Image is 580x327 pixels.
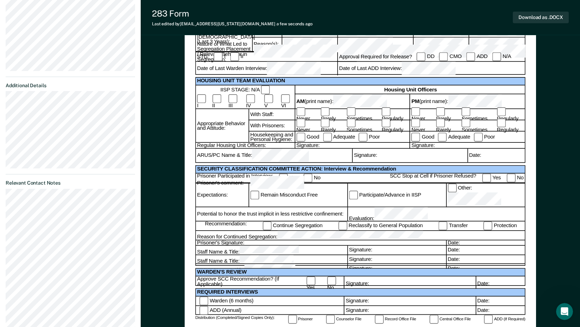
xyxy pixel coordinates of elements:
label: Rarely [436,107,458,121]
input: Regularly [497,107,505,116]
span: a few seconds ago [276,21,313,26]
div: Date: [446,246,524,255]
input: VI [281,95,290,103]
label: Good [296,133,319,141]
label: Sometimes [346,119,378,133]
div: Recommendation: [197,222,525,230]
input: Never [412,119,420,128]
div: Previously Classified to [DEMOGRAPHIC_DATA] (Last 3 Years): [196,23,252,52]
button: Download as .DOCX [513,12,569,23]
label: Yes [279,174,298,182]
div: Regular Housing Unit Officers: [196,143,294,149]
label: CMO [439,52,462,61]
input: No [327,276,336,285]
div: Approval Required for Release? [339,53,412,60]
div: Date: [446,255,524,264]
label: IV [246,95,259,109]
div: With Prisoners: [248,120,294,132]
div: Date: [476,306,525,315]
div: ADD (Annual) [197,306,241,315]
label: Poor [359,133,380,141]
label: Regularly [497,107,525,121]
label: Protection [484,222,517,230]
div: Staff Name & Title: [197,246,347,254]
input: No [304,174,312,182]
input: ADD [466,52,475,61]
input: II [230,52,239,61]
label: Regularly [382,107,410,121]
div: Signature: [294,143,409,149]
div: IISP STAGE: N/A [197,85,294,94]
label: Reclassify to General Population [338,222,423,230]
label: DD [417,52,435,61]
iframe: Intercom live chat [556,303,573,320]
div: Signature: [344,306,476,315]
label: Never [296,107,317,121]
input: Yes [306,276,315,285]
div: SCC Stop at Cell if Prisoner Refused? [390,174,525,182]
div: Reason for Continued Segregation: [197,231,525,239]
div: Signature: [352,149,467,162]
div: 283 Form [152,8,313,19]
div: Signature: [410,143,525,149]
label: Good [412,133,434,141]
label: III [229,95,241,109]
input: N/A [492,52,501,61]
div: Prisoner's Signature: [196,240,446,246]
label: II [212,95,224,109]
input: Poor [359,133,368,141]
input: I [214,52,223,61]
dt: Additional Details [6,83,135,89]
input: Sometimes [346,107,355,116]
div: Signature: [347,255,446,264]
input: Rarely [436,119,445,128]
div: Signature: [344,297,476,306]
label: Transfer [439,222,468,230]
label: ADD (If Required) [484,315,525,324]
dt: Relevant Contact Notes [6,180,135,186]
input: Other: [448,184,457,192]
div: Signature: [347,264,446,272]
label: No [507,174,524,182]
input: I [197,95,206,103]
div: Approve SCC Recommendation? (If Applicable) [197,276,344,290]
label: Prisoner [288,315,313,324]
label: I [197,95,207,109]
b: REQUIRED INTERVIEWS [197,289,258,295]
input: Never [296,119,305,128]
label: Counselor File [326,315,361,324]
div: Housekeeping and Personal Hygiene: [248,132,294,143]
input: Adequate [323,133,332,141]
label: No [327,276,344,290]
div: ARUS/PC Name & Title: [197,149,352,162]
div: (print name): [412,95,525,108]
input: Rarely [436,107,445,116]
input: Good [412,133,420,141]
label: Adequate [323,133,355,141]
input: V [264,95,273,103]
label: Other: [448,184,472,192]
div: Reason(s): [252,37,281,52]
input: Sometimes [461,119,470,128]
input: Continue Segregation [262,222,271,230]
label: Continue Segregation [262,222,322,230]
input: Rarely [321,119,330,128]
div: Potential to honor the trust implicit in less restrictive confinement: [196,207,347,222]
label: Participate/Advance in IISP [349,191,421,199]
div: Date of Last Warden Interview: [197,62,357,76]
input: III [229,95,237,103]
input: Prisoner [288,315,297,324]
div: QMHP Name & Title: [197,264,347,272]
input: IV [246,95,255,103]
label: ADD [466,52,487,61]
input: Warden (6 months) [199,297,208,306]
input: Regularly [382,119,390,128]
input: Regularly [382,107,390,116]
div: (print name): [296,95,409,108]
label: VI [281,95,294,109]
div: Date: [446,240,524,246]
label: Central Office File [429,315,471,324]
label: Warden (6 months) [199,297,254,306]
input: ADD (If Required) [484,315,493,324]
